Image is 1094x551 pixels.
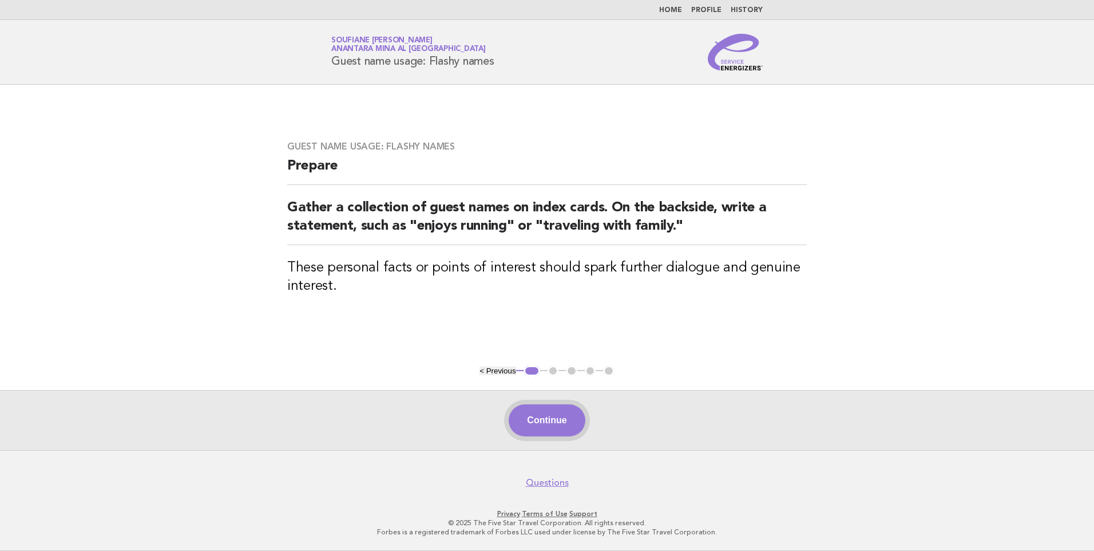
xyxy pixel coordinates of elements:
[287,259,807,296] h3: These personal facts or points of interest should spark further dialogue and genuine interest.
[287,157,807,185] h2: Prepare
[331,37,486,53] a: Soufiane [PERSON_NAME]Anantara Mina al [GEOGRAPHIC_DATA]
[509,404,585,436] button: Continue
[331,37,494,67] h1: Guest name usage: Flashy names
[197,518,897,528] p: © 2025 The Five Star Travel Corporation. All rights reserved.
[479,367,516,375] button: < Previous
[526,477,569,489] a: Questions
[659,7,682,14] a: Home
[287,199,807,245] h2: Gather a collection of guest names on index cards. On the backside, write a statement, such as "e...
[691,7,722,14] a: Profile
[522,510,568,518] a: Terms of Use
[497,510,520,518] a: Privacy
[524,365,540,377] button: 1
[197,528,897,537] p: Forbes is a registered trademark of Forbes LLC used under license by The Five Star Travel Corpora...
[197,509,897,518] p: · ·
[569,510,597,518] a: Support
[287,141,807,152] h3: Guest name usage: Flashy names
[731,7,763,14] a: History
[331,46,486,53] span: Anantara Mina al [GEOGRAPHIC_DATA]
[708,34,763,70] img: Service Energizers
